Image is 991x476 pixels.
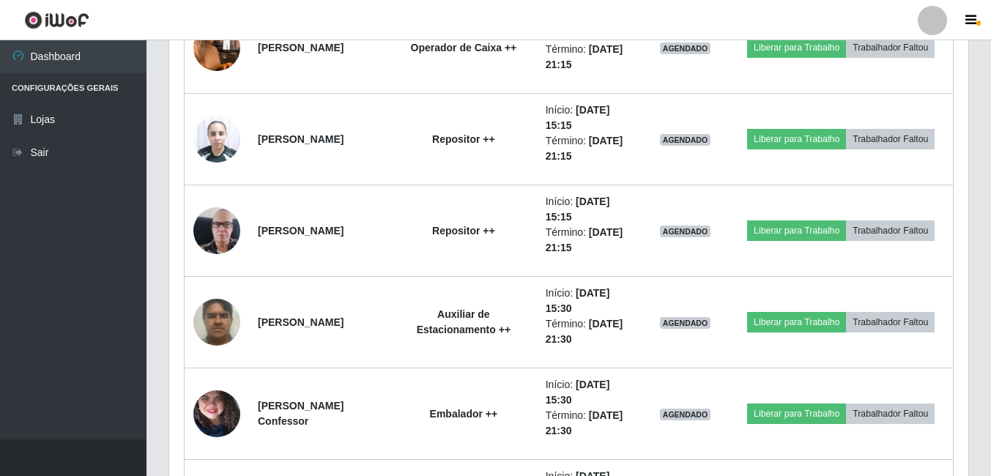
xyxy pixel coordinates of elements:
[660,226,711,237] span: AGENDADO
[747,312,846,332] button: Liberar para Trabalho
[546,104,610,131] time: [DATE] 15:15
[846,37,935,58] button: Trabalhador Faltou
[258,42,344,53] strong: [PERSON_NAME]
[432,225,495,237] strong: Repositor ++
[193,6,240,89] img: 1740599758812.jpeg
[660,42,711,54] span: AGENDADO
[193,108,240,170] img: 1739994247557.jpeg
[258,316,344,328] strong: [PERSON_NAME]
[430,408,498,420] strong: Embalador ++
[747,37,846,58] button: Liberar para Trabalho
[747,129,846,149] button: Liberar para Trabalho
[24,11,89,29] img: CoreUI Logo
[193,362,240,466] img: 1748891631133.jpeg
[660,409,711,420] span: AGENDADO
[846,220,935,241] button: Trabalhador Faltou
[193,189,240,272] img: 1745880395418.jpeg
[846,129,935,149] button: Trabalhador Faltou
[747,404,846,424] button: Liberar para Trabalho
[546,225,633,256] li: Término:
[846,404,935,424] button: Trabalhador Faltou
[193,291,240,353] img: 1752587880902.jpeg
[258,225,344,237] strong: [PERSON_NAME]
[546,316,633,347] li: Término:
[411,42,517,53] strong: Operador de Caixa ++
[846,312,935,332] button: Trabalhador Faltou
[258,400,344,427] strong: [PERSON_NAME] Confessor
[546,133,633,164] li: Término:
[546,287,610,314] time: [DATE] 15:30
[417,308,511,335] strong: Auxiliar de Estacionamento ++
[747,220,846,241] button: Liberar para Trabalho
[546,196,610,223] time: [DATE] 15:15
[546,194,633,225] li: Início:
[432,133,495,145] strong: Repositor ++
[258,133,344,145] strong: [PERSON_NAME]
[660,134,711,146] span: AGENDADO
[546,377,633,408] li: Início:
[546,408,633,439] li: Término:
[660,317,711,329] span: AGENDADO
[546,379,610,406] time: [DATE] 15:30
[546,103,633,133] li: Início:
[546,42,633,72] li: Término:
[546,286,633,316] li: Início:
